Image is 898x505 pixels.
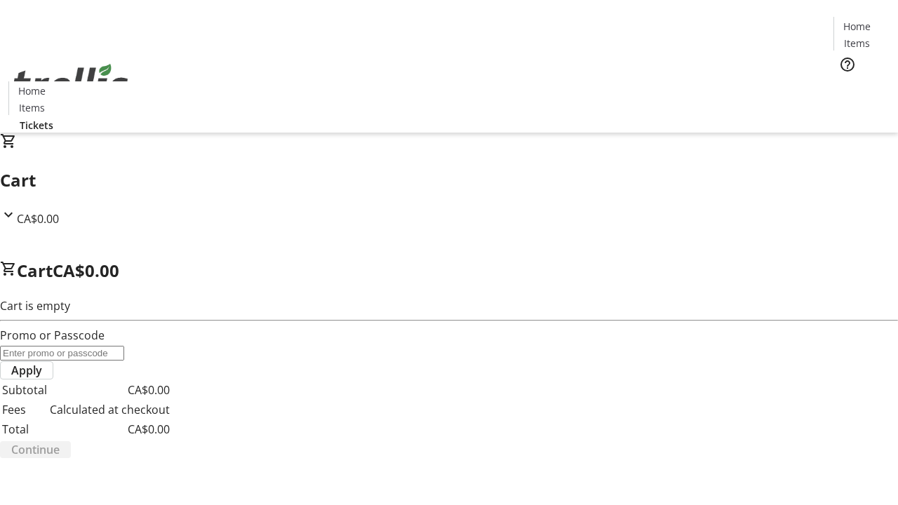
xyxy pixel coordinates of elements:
[1,420,48,438] td: Total
[17,211,59,227] span: CA$0.00
[844,36,870,50] span: Items
[49,420,170,438] td: CA$0.00
[53,259,119,282] span: CA$0.00
[1,400,48,419] td: Fees
[8,118,65,133] a: Tickets
[833,81,890,96] a: Tickets
[11,362,42,379] span: Apply
[49,381,170,399] td: CA$0.00
[845,81,878,96] span: Tickets
[834,19,879,34] a: Home
[18,83,46,98] span: Home
[834,36,879,50] a: Items
[19,100,45,115] span: Items
[1,381,48,399] td: Subtotal
[20,118,53,133] span: Tickets
[9,100,54,115] a: Items
[9,83,54,98] a: Home
[843,19,871,34] span: Home
[833,50,862,79] button: Help
[49,400,170,419] td: Calculated at checkout
[8,48,133,119] img: Orient E2E Organization hDLm3eDEO8's Logo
